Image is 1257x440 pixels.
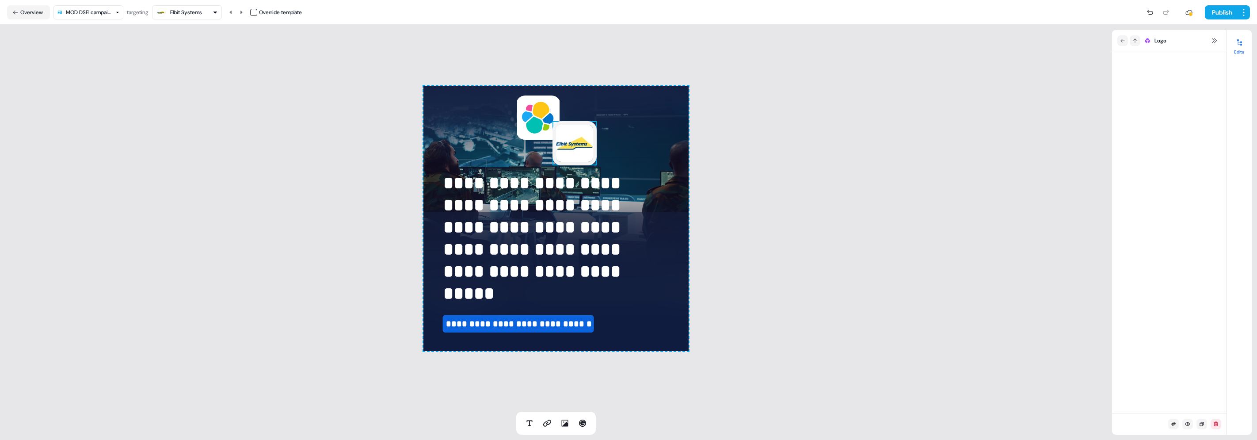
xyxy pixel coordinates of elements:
[1154,36,1166,45] span: Logo
[1205,5,1238,19] button: Publish
[152,5,222,19] button: Elbit Systems
[66,8,112,17] div: MOD DSEI campaign Banner 4
[7,5,50,19] button: Overview
[170,8,202,17] div: Elbit Systems
[1227,35,1252,55] button: Edits
[259,8,302,17] div: Override template
[127,8,149,17] div: targeting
